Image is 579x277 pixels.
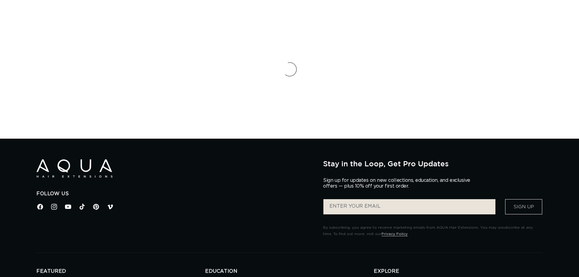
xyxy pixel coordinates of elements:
input: ENTER YOUR EMAIL [323,199,495,214]
h2: Follow Us [36,191,314,197]
h2: EDUCATION [205,268,374,275]
h2: Stay in the Loop, Get Pro Updates [323,159,543,168]
p: By subscribing, you agree to receive marketing emails from AQUA Hair Extensions. You may unsubscr... [323,224,543,237]
a: Privacy Policy [381,232,408,236]
p: Sign up for updates on new collections, education, and exclusive offers — plus 10% off your first... [323,178,475,189]
button: Sign Up [505,199,542,214]
img: Aqua Hair Extensions [36,159,112,178]
h2: FEATURED [36,268,205,275]
h2: EXPLORE [374,268,543,275]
